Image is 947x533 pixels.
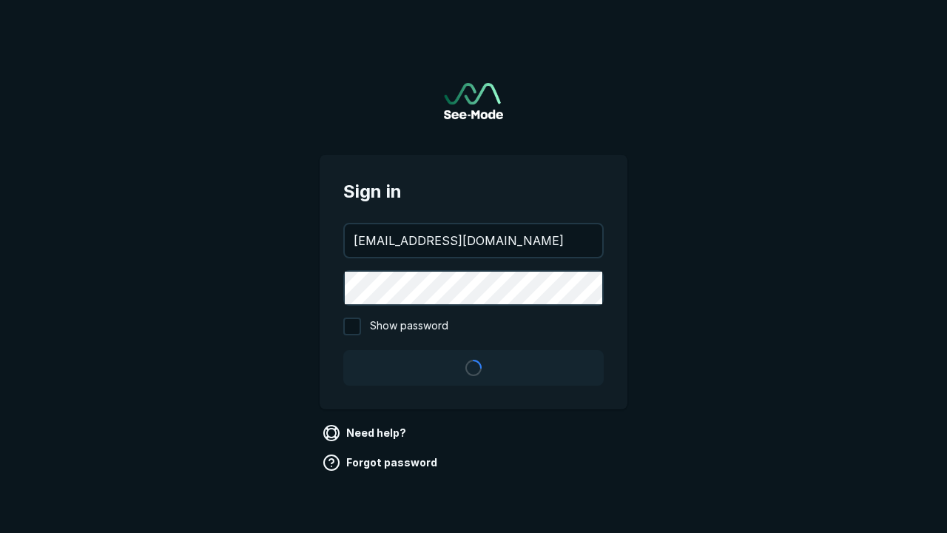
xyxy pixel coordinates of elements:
a: Go to sign in [444,83,503,119]
span: Sign in [343,178,604,205]
a: Need help? [320,421,412,445]
span: Show password [370,318,448,335]
a: Forgot password [320,451,443,475]
img: See-Mode Logo [444,83,503,119]
input: your@email.com [345,224,602,257]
